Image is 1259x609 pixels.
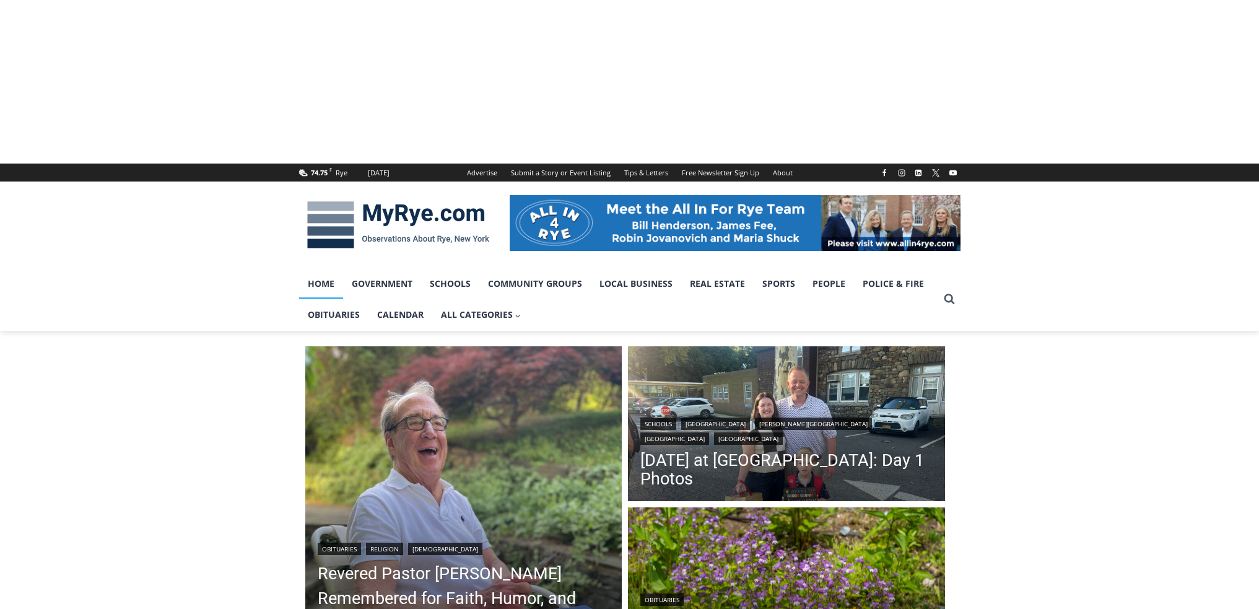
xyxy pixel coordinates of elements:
button: View Search Form [938,288,961,310]
a: Police & Fire [854,268,933,299]
nav: Secondary Navigation [460,164,799,182]
img: MyRye.com [299,193,497,257]
a: X [928,165,943,180]
div: Rye [336,167,347,178]
a: Home [299,268,343,299]
nav: Primary Navigation [299,268,938,331]
div: | | | | [640,415,933,445]
a: [PERSON_NAME][GEOGRAPHIC_DATA] [755,418,872,430]
a: Obituaries [318,543,361,555]
a: [GEOGRAPHIC_DATA] [714,432,783,445]
a: Tips & Letters [617,164,675,182]
a: Obituaries [299,299,368,330]
a: Facebook [877,165,892,180]
a: Linkedin [911,165,926,180]
img: All in for Rye [510,195,961,251]
a: Local Business [591,268,681,299]
a: Sports [754,268,804,299]
a: [DATE] at [GEOGRAPHIC_DATA]: Day 1 Photos [640,451,933,488]
img: (PHOTO: Henry arrived for his first day of Kindergarten at Midland Elementary School. He likes cu... [628,346,945,505]
a: Calendar [368,299,432,330]
div: | | [318,540,610,555]
a: Community Groups [479,268,591,299]
a: Government [343,268,421,299]
a: Submit a Story or Event Listing [504,164,617,182]
div: [DATE] [368,167,390,178]
a: Read More First Day of School at Rye City Schools: Day 1 Photos [628,346,945,505]
a: [GEOGRAPHIC_DATA] [681,418,750,430]
a: People [804,268,854,299]
a: [DEMOGRAPHIC_DATA] [408,543,482,555]
a: Obituaries [640,594,684,606]
a: Religion [366,543,403,555]
a: All Categories [432,299,530,330]
span: All Categories [441,308,521,322]
a: Schools [640,418,676,430]
a: Instagram [894,165,909,180]
a: [GEOGRAPHIC_DATA] [640,432,709,445]
a: Real Estate [681,268,754,299]
span: F [329,166,332,173]
a: Schools [421,268,479,299]
a: About [766,164,799,182]
span: 74.75 [311,168,328,177]
a: YouTube [946,165,961,180]
a: Free Newsletter Sign Up [675,164,766,182]
a: Advertise [460,164,504,182]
